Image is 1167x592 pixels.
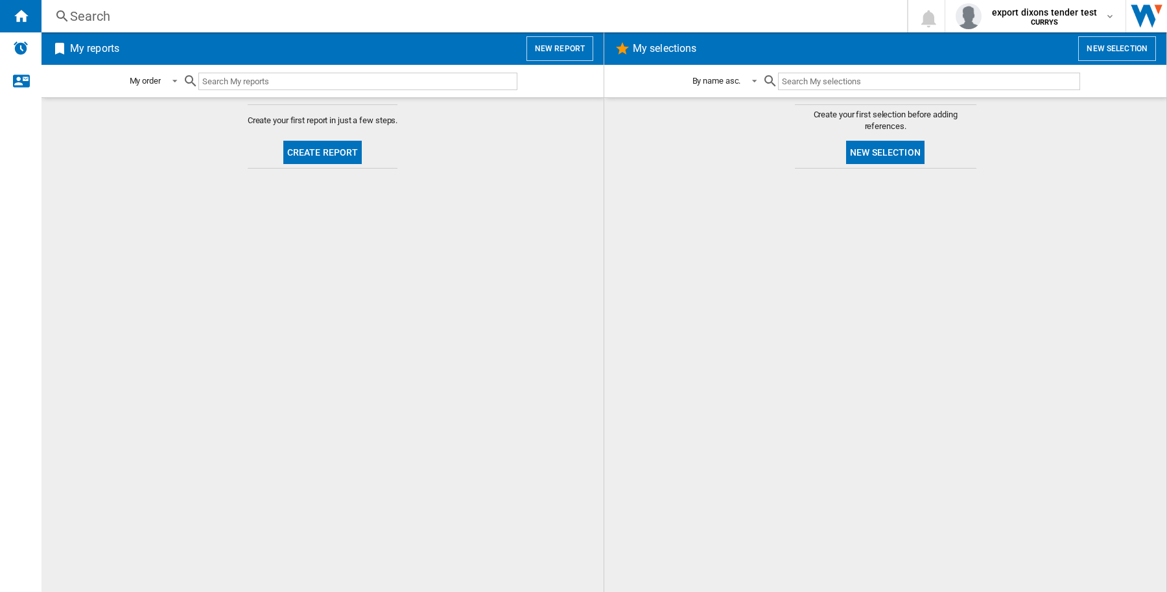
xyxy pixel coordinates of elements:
[630,36,699,61] h2: My selections
[13,40,29,56] img: alerts-logo.svg
[692,76,741,86] div: By name asc.
[778,73,1079,90] input: Search My selections
[795,109,976,132] span: Create your first selection before adding references.
[248,115,398,126] span: Create your first report in just a few steps.
[992,6,1098,19] span: export dixons tender test
[526,36,593,61] button: New report
[956,3,982,29] img: profile.jpg
[67,36,122,61] h2: My reports
[130,76,161,86] div: My order
[1031,18,1059,27] b: CURRYS
[70,7,873,25] div: Search
[846,141,925,164] button: New selection
[283,141,362,164] button: Create report
[1078,36,1156,61] button: New selection
[198,73,517,90] input: Search My reports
